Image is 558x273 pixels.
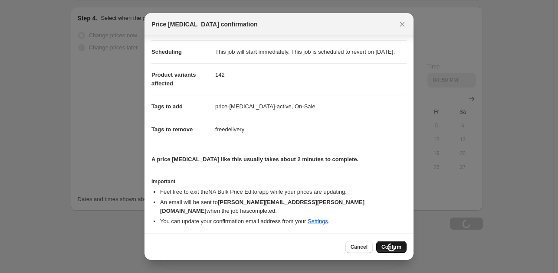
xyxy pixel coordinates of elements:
[215,40,407,63] dd: This job will start immediately. This job is scheduled to revert on [DATE].
[151,20,258,29] span: Price [MEDICAL_DATA] confirmation
[160,198,407,215] li: An email will be sent to when the job has completed .
[151,156,358,162] b: A price [MEDICAL_DATA] like this usually takes about 2 minutes to complete.
[215,95,407,118] dd: price-[MEDICAL_DATA]-active, On-Sale
[160,217,407,226] li: You can update your confirmation email address from your .
[396,18,408,30] button: Close
[151,49,182,55] span: Scheduling
[351,244,368,250] span: Cancel
[308,218,328,224] a: Settings
[215,63,407,86] dd: 142
[151,178,407,185] h3: Important
[151,103,183,110] span: Tags to add
[215,118,407,141] dd: freedelivery
[160,199,364,214] b: [PERSON_NAME][EMAIL_ADDRESS][PERSON_NAME][DOMAIN_NAME]
[151,71,196,87] span: Product variants affected
[160,188,407,196] li: Feel free to exit the NA Bulk Price Editor app while your prices are updating.
[345,241,373,253] button: Cancel
[151,126,193,133] span: Tags to remove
